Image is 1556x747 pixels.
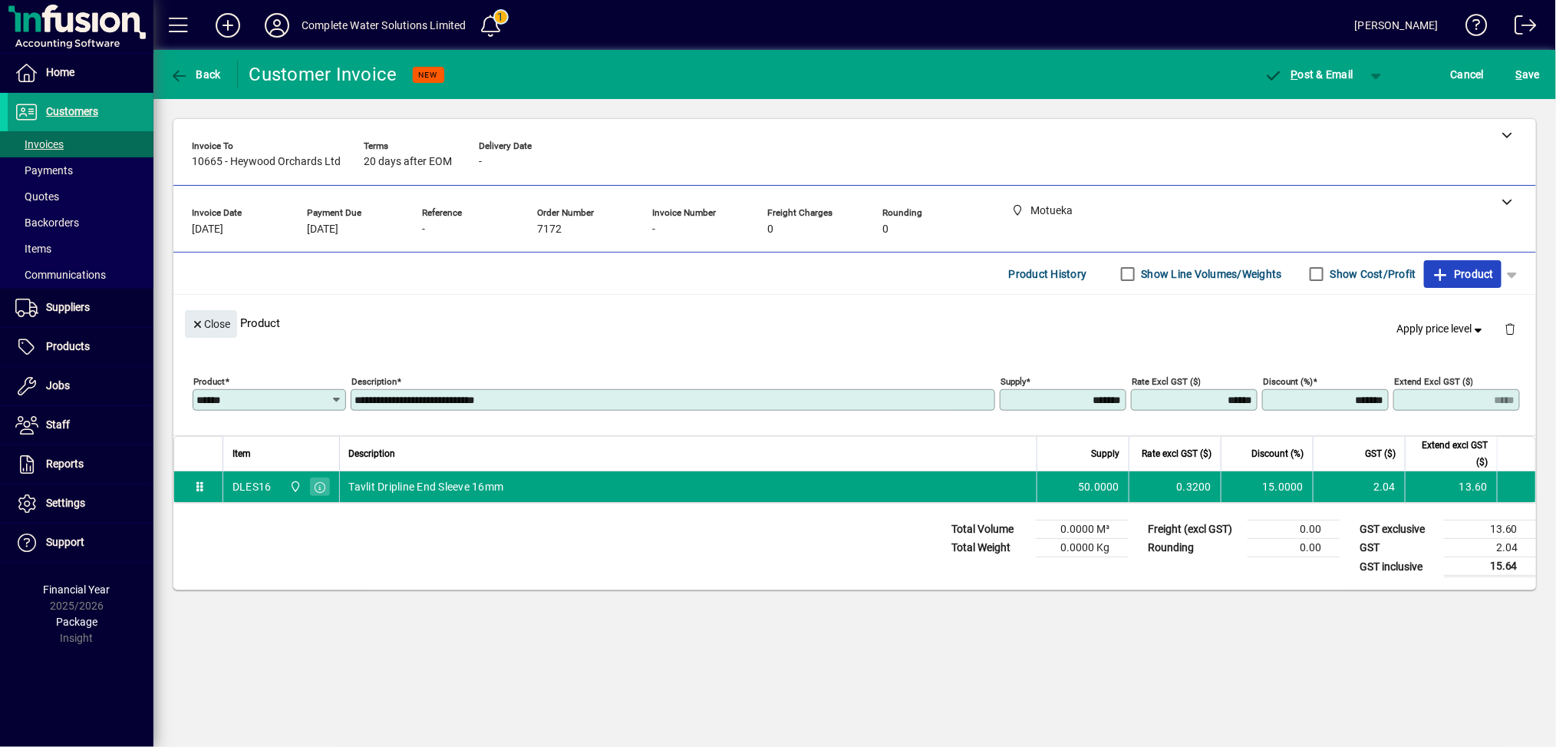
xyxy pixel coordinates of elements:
[1009,262,1087,286] span: Product History
[1248,539,1340,557] td: 0.00
[652,223,655,236] span: -
[8,54,153,92] a: Home
[285,478,303,495] span: Motueka
[419,70,438,80] span: NEW
[767,223,773,236] span: 0
[249,62,397,87] div: Customer Invoice
[15,138,64,150] span: Invoices
[1424,260,1502,288] button: Product
[46,105,98,117] span: Customers
[1078,479,1119,494] span: 50.0000
[8,328,153,366] a: Products
[1001,376,1026,387] mat-label: Supply
[1327,266,1416,282] label: Show Cost/Profit
[185,310,237,338] button: Close
[1221,471,1313,502] td: 15.0000
[8,445,153,484] a: Reports
[351,376,397,387] mat-label: Description
[1415,437,1488,471] span: Extend excl GST ($)
[232,445,251,462] span: Item
[882,223,888,236] span: 0
[479,156,482,168] span: -
[1251,445,1304,462] span: Discount (%)
[1132,376,1201,387] mat-label: Rate excl GST ($)
[46,340,90,352] span: Products
[56,616,97,628] span: Package
[191,312,231,337] span: Close
[1352,557,1444,577] td: GST inclusive
[1036,539,1128,557] td: 0.0000 Kg
[1365,445,1396,462] span: GST ($)
[944,539,1036,557] td: Total Weight
[8,210,153,236] a: Backorders
[349,445,396,462] span: Description
[1003,260,1093,288] button: Product History
[1444,521,1536,539] td: 13.60
[1291,68,1298,81] span: P
[1140,539,1248,557] td: Rounding
[8,524,153,562] a: Support
[46,418,70,431] span: Staff
[1444,539,1536,557] td: 2.04
[203,12,252,39] button: Add
[1391,316,1492,343] button: Apply price level
[8,131,153,157] a: Invoices
[8,262,153,288] a: Communications
[1394,376,1473,387] mat-label: Extend excl GST ($)
[8,484,153,523] a: Settings
[15,243,51,255] span: Items
[1512,61,1544,88] button: Save
[1447,61,1488,88] button: Cancel
[1454,3,1488,53] a: Knowledge Base
[8,157,153,183] a: Payments
[422,223,425,236] span: -
[364,156,452,168] span: 20 days after EOM
[15,216,79,229] span: Backorders
[252,12,302,39] button: Profile
[1263,376,1313,387] mat-label: Discount (%)
[192,156,341,168] span: 10665 - Heywood Orchards Ltd
[1248,521,1340,539] td: 0.00
[1139,266,1282,282] label: Show Line Volumes/Weights
[944,521,1036,539] td: Total Volume
[1492,322,1528,335] app-page-header-button: Delete
[8,289,153,327] a: Suppliers
[349,479,504,494] span: Tavlit Dripline End Sleeve 16mm
[1516,62,1540,87] span: ave
[1405,471,1497,502] td: 13.60
[302,13,466,38] div: Complete Water Solutions Limited
[1444,557,1536,577] td: 15.64
[44,583,110,596] span: Financial Year
[8,406,153,445] a: Staff
[181,316,241,330] app-page-header-button: Close
[537,223,562,236] span: 7172
[15,269,106,281] span: Communications
[193,376,225,387] mat-label: Product
[153,61,238,88] app-page-header-button: Back
[1451,62,1485,87] span: Cancel
[173,295,1536,351] div: Product
[170,68,221,81] span: Back
[192,223,223,236] span: [DATE]
[46,497,85,509] span: Settings
[1352,539,1444,557] td: GST
[8,236,153,262] a: Items
[166,61,225,88] button: Back
[1091,445,1119,462] span: Supply
[1140,521,1248,539] td: Freight (excl GST)
[46,301,90,313] span: Suppliers
[1492,310,1528,347] button: Delete
[46,536,84,548] span: Support
[1264,68,1353,81] span: ost & Email
[15,190,59,203] span: Quotes
[232,479,272,494] div: DLES16
[1257,61,1361,88] button: Post & Email
[1503,3,1537,53] a: Logout
[1352,521,1444,539] td: GST exclusive
[1355,13,1439,38] div: [PERSON_NAME]
[1432,262,1494,286] span: Product
[1142,445,1212,462] span: Rate excl GST ($)
[1036,521,1128,539] td: 0.0000 M³
[1516,68,1522,81] span: S
[307,223,338,236] span: [DATE]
